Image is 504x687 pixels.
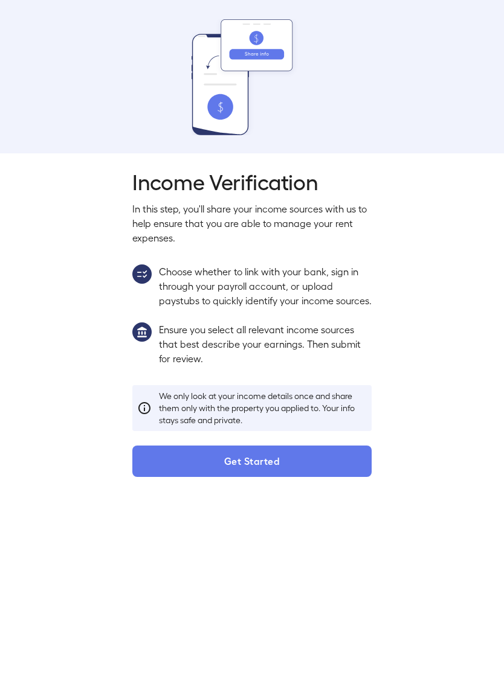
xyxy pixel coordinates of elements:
[132,446,372,477] button: Get Started
[132,264,152,284] img: group2.svg
[192,19,312,135] img: transfer_money.svg
[159,322,372,366] p: Ensure you select all relevant income sources that best describe your earnings. Then submit for r...
[132,168,372,194] h2: Income Verification
[132,322,152,342] img: group1.svg
[159,264,372,308] p: Choose whether to link with your bank, sign in through your payroll account, or upload paystubs t...
[159,390,367,426] p: We only look at your income details once and share them only with the property you applied to. Yo...
[132,202,372,245] p: In this step, you'll share your income sources with us to help ensure that you are able to manage...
